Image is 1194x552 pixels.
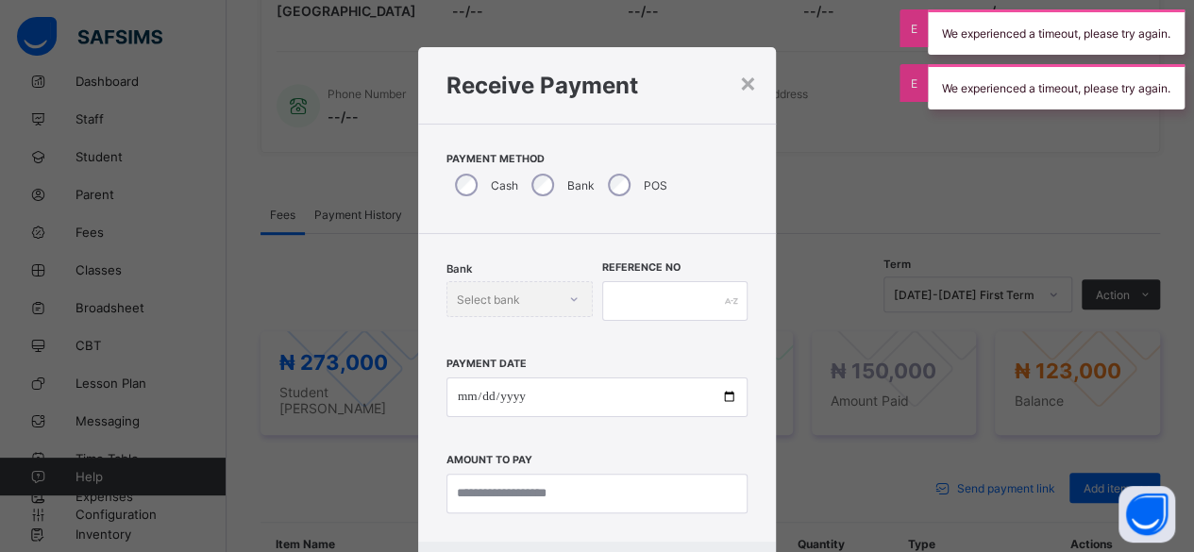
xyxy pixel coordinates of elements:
label: Payment Date [446,358,527,370]
label: POS [644,178,667,192]
label: Bank [567,178,595,192]
span: Bank [446,262,472,276]
div: We experienced a timeout, please try again. [928,64,1185,109]
label: Reference No [602,261,681,274]
label: Cash [491,178,518,192]
div: We experienced a timeout, please try again. [928,9,1185,55]
h1: Receive Payment [446,72,748,99]
div: × [739,66,757,98]
span: Payment Method [446,153,748,165]
button: Open asap [1118,486,1175,543]
label: Amount to pay [446,454,532,466]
